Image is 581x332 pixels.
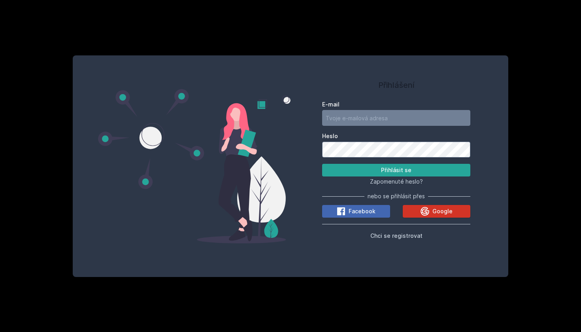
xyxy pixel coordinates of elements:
[349,207,375,215] span: Facebook
[322,205,390,218] button: Facebook
[322,101,470,108] label: E-mail
[432,207,453,215] span: Google
[368,192,425,200] span: nebo se přihlásit přes
[322,110,470,126] input: Tvoje e-mailová adresa
[370,178,423,185] span: Zapomenuté heslo?
[322,164,470,176] button: Přihlásit se
[403,205,471,218] button: Google
[370,231,423,240] button: Chci se registrovat
[322,132,470,140] label: Heslo
[370,232,423,239] span: Chci se registrovat
[322,79,470,91] h1: Přihlášení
